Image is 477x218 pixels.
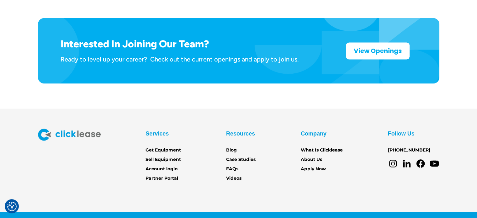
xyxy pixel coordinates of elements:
img: Clicklease logo [38,129,101,141]
button: Consent Preferences [7,202,17,211]
a: Videos [226,175,241,182]
strong: View Openings [354,46,402,55]
a: Case Studies [226,156,256,163]
a: Apply Now [301,165,326,172]
a: Blog [226,146,237,153]
a: [PHONE_NUMBER] [388,146,430,153]
div: Services [146,129,169,139]
a: Account login [146,165,178,172]
a: FAQs [226,165,238,172]
img: Revisit consent button [7,202,17,211]
a: Partner Portal [146,175,178,182]
a: What Is Clicklease [301,146,343,153]
div: Ready to level up your career? Check out the current openings and apply to join us. [61,55,299,63]
div: Resources [226,129,255,139]
div: Follow Us [388,129,415,139]
a: Sell Equipment [146,156,181,163]
a: Get Equipment [146,146,181,153]
div: Company [301,129,326,139]
h1: Interested In Joining Our Team? [61,38,299,50]
a: About Us [301,156,322,163]
a: View Openings [346,42,410,59]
